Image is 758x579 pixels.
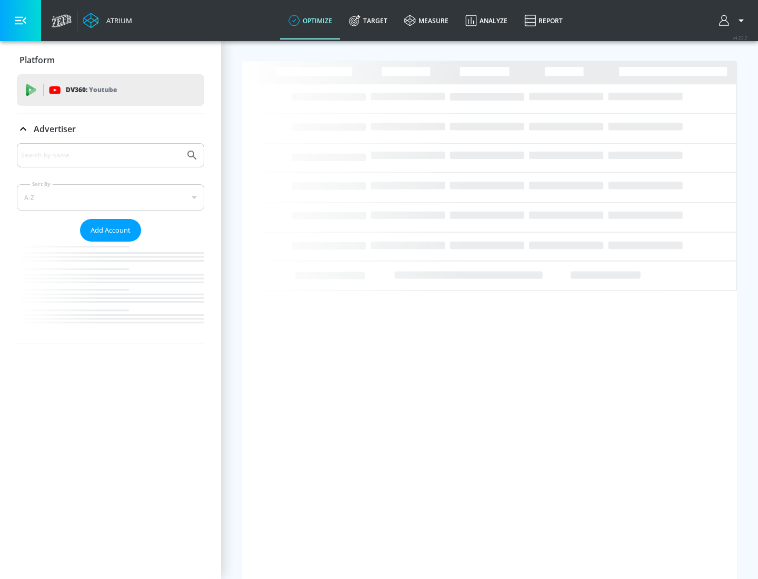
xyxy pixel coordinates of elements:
[21,148,181,162] input: Search by name
[30,181,53,187] label: Sort By
[396,2,457,39] a: measure
[34,123,76,135] p: Advertiser
[17,242,204,344] nav: list of Advertiser
[17,45,204,75] div: Platform
[457,2,516,39] a: Analyze
[516,2,571,39] a: Report
[80,219,141,242] button: Add Account
[19,54,55,66] p: Platform
[83,13,132,28] a: Atrium
[733,35,747,41] span: v 4.22.2
[89,84,117,95] p: Youtube
[17,143,204,344] div: Advertiser
[91,224,131,236] span: Add Account
[280,2,341,39] a: optimize
[102,16,132,25] div: Atrium
[17,114,204,144] div: Advertiser
[341,2,396,39] a: Target
[17,74,204,106] div: DV360: Youtube
[17,184,204,211] div: A-Z
[66,84,117,96] p: DV360:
